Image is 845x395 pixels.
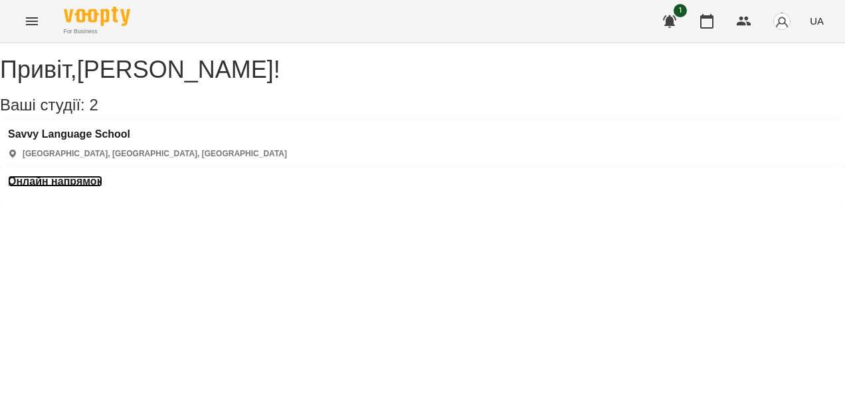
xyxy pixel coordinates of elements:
span: 1 [674,4,687,17]
a: Онлайн напрямок [8,176,102,188]
p: [GEOGRAPHIC_DATA], [GEOGRAPHIC_DATA], [GEOGRAPHIC_DATA] [23,148,287,160]
span: UA [810,14,824,28]
span: 2 [89,96,98,114]
img: Voopty Logo [64,7,130,26]
button: UA [804,9,829,33]
a: Savvy Language School [8,128,287,140]
button: Menu [16,5,48,37]
span: For Business [64,27,130,36]
img: avatar_s.png [773,12,791,31]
